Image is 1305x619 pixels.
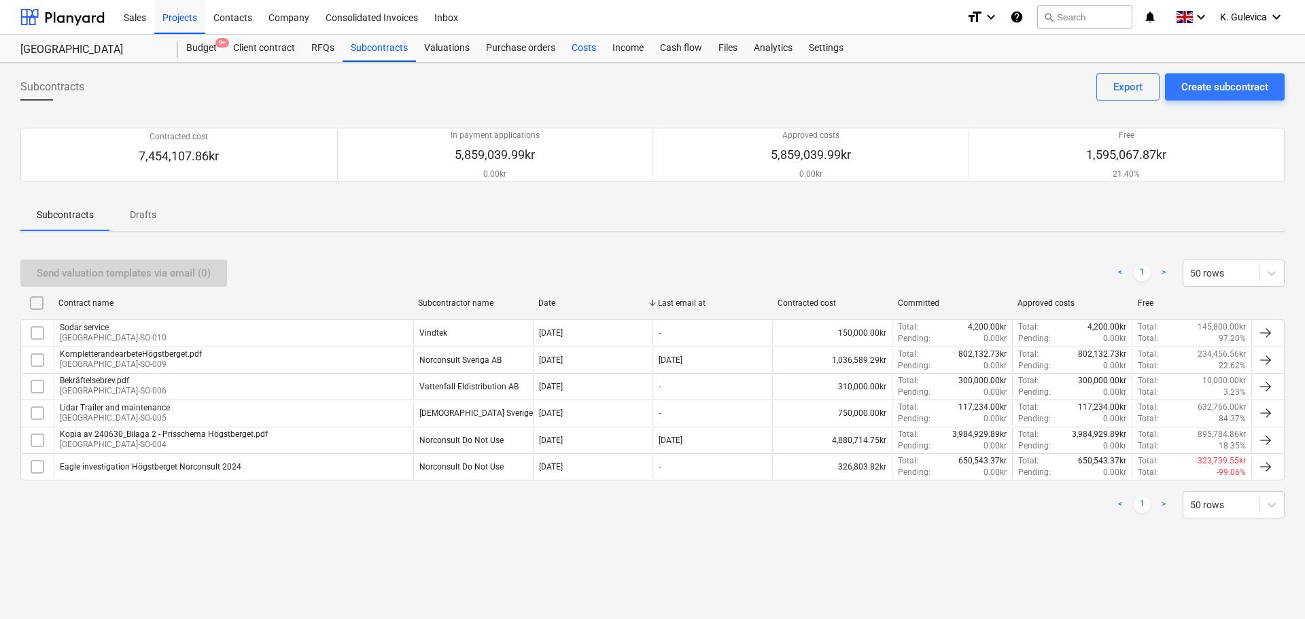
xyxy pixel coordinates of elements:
[1198,402,1246,413] p: 632,766.00kr
[1138,349,1158,360] p: Total :
[60,376,167,385] div: Bekräftelsebrev.pdf
[984,360,1007,372] p: 0.00kr
[983,9,999,25] i: keyboard_arrow_down
[1155,265,1172,281] a: Next page
[1198,349,1246,360] p: 234,456.56kr
[539,328,563,338] div: [DATE]
[1018,375,1039,387] p: Total :
[898,402,918,413] p: Total :
[1138,429,1158,440] p: Total :
[1219,413,1246,425] p: 84.37%
[1086,130,1166,141] p: Free
[659,408,661,418] div: -
[1087,321,1126,333] p: 4,200.00kr
[984,333,1007,344] p: 0.00kr
[126,208,159,222] p: Drafts
[419,328,447,338] div: Vindtek
[60,349,202,359] div: KompletterandearbeteHögstberget.pdf
[58,298,407,308] div: Contract name
[178,35,225,62] div: Budget
[772,429,892,452] div: 4,880,714.75kr
[1138,402,1158,413] p: Total :
[1112,265,1128,281] a: Previous page
[1138,360,1158,372] p: Total :
[898,387,930,398] p: Pending :
[1010,9,1024,25] i: Knowledge base
[1103,333,1126,344] p: 0.00kr
[604,35,652,62] div: Income
[958,402,1007,413] p: 117,234.00kr
[898,298,1007,308] div: Committed
[772,402,892,425] div: 750,000.00kr
[1037,5,1132,29] button: Search
[1018,387,1051,398] p: Pending :
[60,403,170,412] div: Lidar Trailer and maintenance
[178,35,225,62] a: Budget9+
[958,375,1007,387] p: 300,000.00kr
[1018,349,1039,360] p: Total :
[1086,147,1166,163] p: 1,595,067.87kr
[898,455,918,467] p: Total :
[1202,375,1246,387] p: 10,000.00kr
[1103,467,1126,478] p: 0.00kr
[20,43,162,57] div: [GEOGRAPHIC_DATA]
[1078,375,1126,387] p: 300,000.00kr
[20,79,84,95] span: Subcontracts
[215,38,229,48] span: 9+
[898,333,930,344] p: Pending :
[60,359,202,370] p: [GEOGRAPHIC_DATA]-SO-009
[1018,360,1051,372] p: Pending :
[958,349,1007,360] p: 802,132.73kr
[1018,333,1051,344] p: Pending :
[451,147,540,163] p: 5,859,039.99kr
[1134,497,1150,513] a: Page 1 is your current page
[1138,467,1158,478] p: Total :
[659,382,661,391] div: -
[952,429,1007,440] p: 3,984,929.89kr
[539,382,563,391] div: [DATE]
[478,35,563,62] a: Purchase orders
[1018,429,1039,440] p: Total :
[303,35,343,62] a: RFQs
[968,321,1007,333] p: 4,200.00kr
[984,413,1007,425] p: 0.00kr
[984,387,1007,398] p: 0.00kr
[1138,440,1158,452] p: Total :
[563,35,604,62] a: Costs
[139,148,219,164] p: 7,454,107.86kr
[772,455,892,478] div: 326,803.82kr
[1193,9,1209,25] i: keyboard_arrow_down
[1103,387,1126,398] p: 0.00kr
[60,412,170,424] p: [GEOGRAPHIC_DATA]-SO-005
[1113,78,1143,96] div: Export
[746,35,801,62] a: Analytics
[801,35,852,62] div: Settings
[1018,440,1051,452] p: Pending :
[1018,467,1051,478] p: Pending :
[343,35,416,62] a: Subcontracts
[451,169,540,180] p: 0.00kr
[652,35,710,62] a: Cash flow
[1138,455,1158,467] p: Total :
[1219,333,1246,344] p: 97.20%
[1220,12,1267,22] span: K. Gulevica
[772,349,892,372] div: 1,036,589.29kr
[1138,333,1158,344] p: Total :
[60,385,167,397] p: [GEOGRAPHIC_DATA]-SO-006
[898,360,930,372] p: Pending :
[898,349,918,360] p: Total :
[898,467,930,478] p: Pending :
[1112,497,1128,513] a: Previous page
[1103,440,1126,452] p: 0.00kr
[1103,413,1126,425] p: 0.00kr
[60,462,241,472] div: Eagle investigation Högstberget Norconsult 2024
[710,35,746,62] a: Files
[1237,554,1305,619] iframe: Chat Widget
[1017,298,1126,308] div: Approved costs
[1018,413,1051,425] p: Pending :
